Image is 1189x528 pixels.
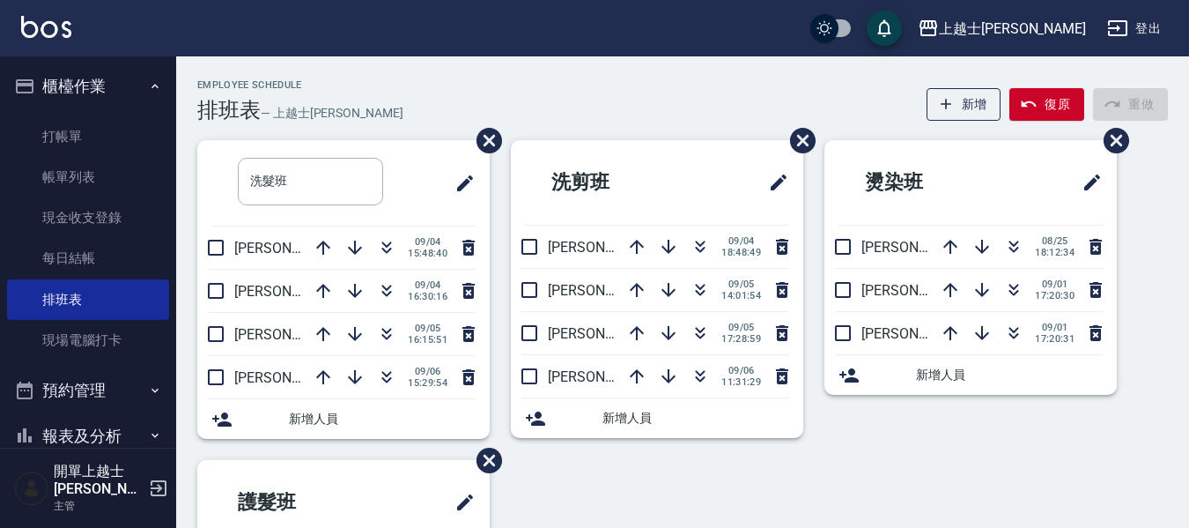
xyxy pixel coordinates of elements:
[757,161,789,204] span: 修改班表的標題
[1035,247,1075,258] span: 18:12:34
[7,320,169,361] a: 現場電腦打卡
[548,239,661,256] span: [PERSON_NAME]2
[7,157,169,197] a: 帳單列表
[916,366,1103,384] span: 新增人員
[197,399,490,439] div: 新增人員
[721,322,761,333] span: 09/05
[861,282,975,299] span: [PERSON_NAME]8
[463,435,505,487] span: 刪除班表
[408,279,447,291] span: 09/04
[721,247,761,258] span: 18:48:49
[54,498,144,514] p: 主管
[861,239,983,256] span: [PERSON_NAME]12
[824,355,1117,395] div: 新增人員
[1035,235,1075,247] span: 08/25
[7,413,169,459] button: 報表及分析
[721,290,761,301] span: 14:01:54
[867,11,902,46] button: save
[548,282,661,299] span: [PERSON_NAME]8
[408,291,447,302] span: 16:30:16
[7,116,169,157] a: 打帳單
[7,63,169,109] button: 櫃檯作業
[234,369,348,386] span: [PERSON_NAME]8
[1071,161,1103,204] span: 修改班表的標題
[511,398,803,438] div: 新增人員
[939,18,1086,40] div: 上越士[PERSON_NAME]
[548,325,669,342] span: [PERSON_NAME]12
[7,238,169,279] a: 每日結帳
[408,248,447,259] span: 15:48:40
[1035,279,1075,290] span: 09/01
[234,326,356,343] span: [PERSON_NAME]12
[777,115,818,167] span: 刪除班表
[7,279,169,320] a: 排班表
[548,368,669,385] span: [PERSON_NAME]12
[927,88,1001,121] button: 新增
[289,410,476,428] span: 新增人員
[408,366,447,377] span: 09/06
[21,16,71,38] img: Logo
[602,409,789,428] span: 新增人員
[1035,322,1075,333] span: 09/01
[408,236,447,248] span: 09/04
[408,377,447,389] span: 15:29:54
[721,235,761,247] span: 09/04
[14,471,49,506] img: Person
[197,98,261,123] h3: 排班表
[525,151,697,214] h2: 洗剪班
[1090,115,1132,167] span: 刪除班表
[444,481,476,524] span: 修改班表的標題
[7,368,169,413] button: 預約管理
[408,334,447,346] span: 16:15:51
[261,104,403,123] h6: — 上越士[PERSON_NAME]
[238,158,383,205] input: 排版標題
[861,325,975,342] span: [PERSON_NAME]2
[721,333,761,345] span: 17:28:59
[721,365,761,376] span: 09/06
[408,323,447,334] span: 09/05
[1035,290,1075,301] span: 17:20:30
[838,151,1010,214] h2: 燙染班
[721,376,761,388] span: 11:31:29
[721,279,761,290] span: 09/05
[197,79,403,91] h2: Employee Schedule
[463,115,505,167] span: 刪除班表
[911,11,1093,47] button: 上越士[PERSON_NAME]
[54,463,144,498] h5: 開單上越士[PERSON_NAME]
[444,162,476,205] span: 修改班表的標題
[1035,333,1075,345] span: 17:20:31
[234,283,356,300] span: [PERSON_NAME]12
[1009,88,1084,121] button: 復原
[234,240,348,257] span: [PERSON_NAME]2
[1100,12,1168,45] button: 登出
[7,197,169,238] a: 現金收支登錄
